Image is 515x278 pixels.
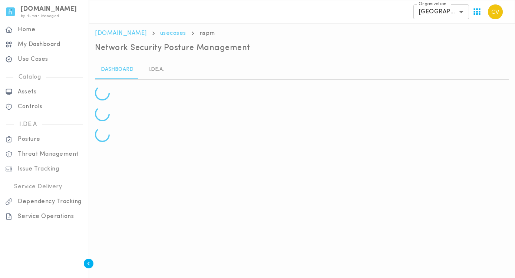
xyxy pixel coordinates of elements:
p: Threat Management [18,150,83,158]
nav: breadcrumb [95,30,509,37]
p: Use Cases [18,56,83,63]
span: by Human Managed [21,14,59,18]
img: Carter Velasquez [488,4,503,19]
p: Assets [18,88,83,96]
button: User [485,1,506,22]
h6: [DOMAIN_NAME] [21,7,77,12]
h5: Network Security Posture Management [95,43,250,53]
p: Service Delivery [9,183,67,191]
a: Dashboard [95,61,139,79]
p: Home [18,26,83,33]
a: I.DE.A. [139,61,173,79]
p: Posture [18,136,83,143]
label: Organization [419,1,446,7]
p: Controls [18,103,83,110]
p: I.DE.A [14,121,42,128]
p: Dependency Tracking [18,198,83,205]
a: usecases [160,30,186,36]
img: invicta.io [6,7,15,16]
p: nspm [199,30,215,37]
a: [DOMAIN_NAME] [95,30,147,36]
p: My Dashboard [18,41,83,48]
p: Issue Tracking [18,165,83,173]
p: Service Operations [18,213,83,220]
p: Catalog [13,73,46,81]
div: [GEOGRAPHIC_DATA] [413,4,469,19]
